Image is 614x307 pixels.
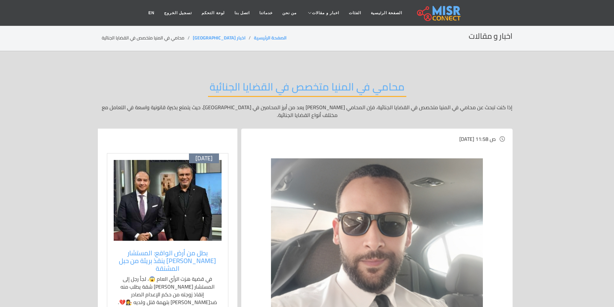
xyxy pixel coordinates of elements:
img: main.misr_connect [417,5,460,21]
a: اتصل بنا [230,7,255,19]
a: الصفحة الرئيسية [366,7,407,19]
p: في قضية هزت الرأي العام 😱، لجأ رجل إلى المستشار [PERSON_NAME] شقة يطلب منه إنقاذ زوجته من حكم الإ... [117,275,218,306]
p: إذا كنت تبحث عن محامي في المنيا متخصص في القضايا الجنائية، فإن المحامي [PERSON_NAME] يعد من أبرز ... [102,103,513,119]
li: محامي في المنيا متخصص في القضايا الجنائية [102,35,193,41]
a: لوحة التحكم [197,7,229,19]
h2: محامي في المنيا متخصص في القضايا الجنائية [208,80,406,97]
a: من نحن [277,7,301,19]
a: الفئات [344,7,366,19]
a: الصفحة الرئيسية [254,34,286,42]
img: المستشار محمد بهاء ابو شقه [114,160,222,241]
span: اخبار و مقالات [312,10,339,16]
a: اخبار [GEOGRAPHIC_DATA] [193,34,245,42]
a: خدماتنا [255,7,277,19]
span: [DATE] 11:58 ص [459,134,496,144]
span: [DATE] [195,155,213,162]
h2: اخبار و مقالات [469,32,513,41]
a: EN [143,7,159,19]
a: تسجيل الخروج [159,7,197,19]
a: اخبار و مقالات [301,7,344,19]
a: بطل من أرض الواقع: المستشار [PERSON_NAME] ينقذ بريئة من حبل المشنقة [117,249,218,272]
